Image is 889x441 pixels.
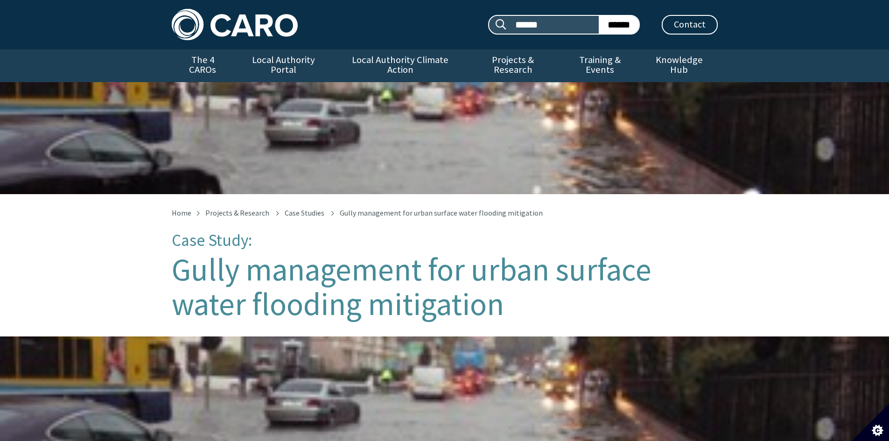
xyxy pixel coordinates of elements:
a: Local Authority Portal [234,49,334,82]
a: Home [172,208,191,217]
a: Case Studies [285,208,324,217]
button: Set cookie preferences [852,404,889,441]
img: Caro logo [172,9,298,40]
a: Local Authority Climate Action [334,49,467,82]
span: Gully management for urban surface water flooding mitigation [340,208,543,217]
a: The 4 CAROs [172,49,234,82]
a: Projects & Research [205,208,269,217]
p: Case Study: [172,231,718,250]
h1: Gully management for urban surface water flooding mitigation [172,252,718,322]
a: Knowledge Hub [641,49,717,82]
a: Contact [662,15,718,35]
a: Projects & Research [467,49,559,82]
a: Training & Events [559,49,641,82]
